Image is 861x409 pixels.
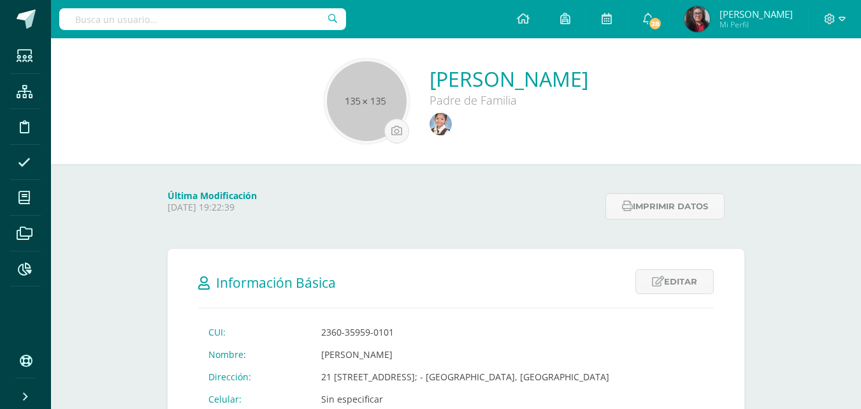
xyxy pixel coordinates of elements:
[168,202,598,213] p: [DATE] 19:22:39
[430,93,588,108] div: Padre de Familia
[216,274,336,292] span: Información Básica
[720,8,793,20] span: [PERSON_NAME]
[311,321,619,343] td: 2360-35959-0101
[430,113,452,135] img: 68023910b2befa2a65e80bda5f2ca775.png
[311,366,619,388] td: 21 [STREET_ADDRESS]; - [GEOGRAPHIC_DATA], [GEOGRAPHIC_DATA]
[198,321,311,343] td: CUI:
[648,17,662,31] span: 28
[327,61,407,141] img: 135x135
[168,190,598,202] h4: Última Modificación
[605,193,725,219] button: Imprimir datos
[59,8,346,30] input: Busca un usuario...
[720,19,793,30] span: Mi Perfil
[198,366,311,388] td: Dirección:
[684,6,710,32] img: 4f1d20c8bafb3cbeaa424ebc61ec86ed.png
[635,269,714,294] a: Editar
[311,343,619,366] td: [PERSON_NAME]
[198,343,311,366] td: Nombre:
[430,65,588,93] a: [PERSON_NAME]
